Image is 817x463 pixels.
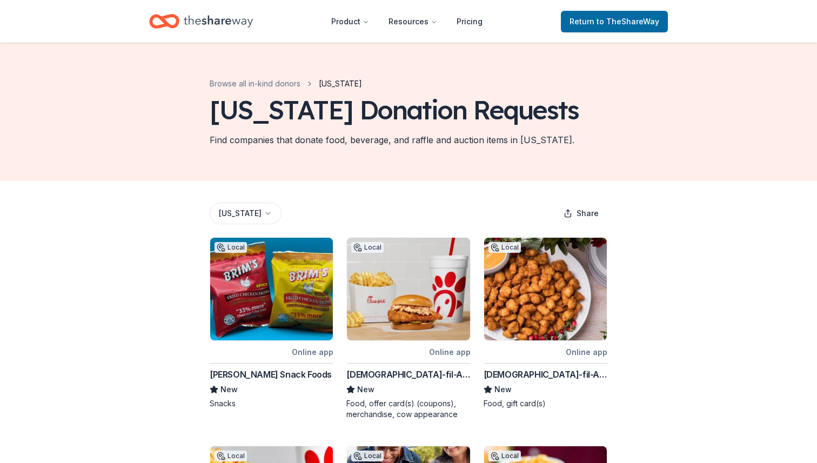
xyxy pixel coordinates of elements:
[215,242,247,253] div: Local
[488,242,521,253] div: Local
[210,398,333,409] div: Snacks
[448,11,491,32] a: Pricing
[484,237,607,409] a: Image for Chick-fil-A (Johnson City)LocalOnline app[DEMOGRAPHIC_DATA]-fil-A ([GEOGRAPHIC_DATA])Ne...
[357,383,374,396] span: New
[351,451,384,461] div: Local
[484,368,607,381] div: [DEMOGRAPHIC_DATA]-fil-A ([GEOGRAPHIC_DATA])
[210,133,574,146] div: Find companies that donate food, beverage, and raffle and auction items in [US_STATE].
[323,11,378,32] button: Product
[555,203,607,224] button: Share
[220,383,238,396] span: New
[577,207,599,220] span: Share
[292,345,333,359] div: Online app
[346,398,470,420] div: Food, offer card(s) (coupons), merchandise, cow appearance
[570,15,659,28] span: Return
[561,11,668,32] a: Returnto TheShareWay
[347,238,470,340] img: Image for Chick-fil-A (Clarksville)
[346,368,470,381] div: [DEMOGRAPHIC_DATA]-fil-A ([GEOGRAPHIC_DATA])
[429,345,471,359] div: Online app
[484,238,607,340] img: Image for Chick-fil-A (Johnson City)
[210,237,333,409] a: Image for Brim's Snack FoodsLocalOnline app[PERSON_NAME] Snack FoodsNewSnacks
[319,77,362,90] span: [US_STATE]
[149,9,253,34] a: Home
[380,11,446,32] button: Resources
[484,398,607,409] div: Food, gift card(s)
[210,238,333,340] img: Image for Brim's Snack Foods
[346,237,470,420] a: Image for Chick-fil-A (Clarksville)LocalOnline app[DEMOGRAPHIC_DATA]-fil-A ([GEOGRAPHIC_DATA])New...
[215,451,247,461] div: Local
[488,451,521,461] div: Local
[566,345,607,359] div: Online app
[351,242,384,253] div: Local
[323,9,491,34] nav: Main
[210,368,332,381] div: [PERSON_NAME] Snack Foods
[210,77,362,90] nav: breadcrumb
[597,17,659,26] span: to TheShareWay
[494,383,512,396] span: New
[210,95,579,125] div: [US_STATE] Donation Requests
[210,77,300,90] a: Browse all in-kind donors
